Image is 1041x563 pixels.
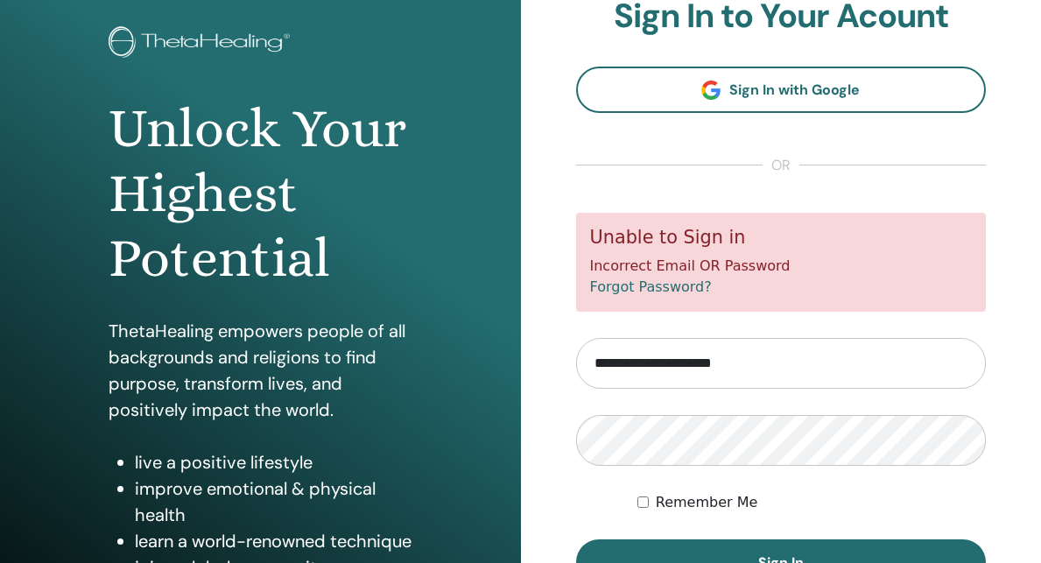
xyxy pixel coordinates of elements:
[576,213,987,312] div: Incorrect Email OR Password
[109,96,411,292] h1: Unlock Your Highest Potential
[637,492,986,513] div: Keep me authenticated indefinitely or until I manually logout
[109,318,411,423] p: ThetaHealing empowers people of all backgrounds and religions to find purpose, transform lives, a...
[135,475,411,528] li: improve emotional & physical health
[576,67,987,113] a: Sign In with Google
[729,81,860,99] span: Sign In with Google
[656,492,758,513] label: Remember Me
[590,227,973,249] h5: Unable to Sign in
[135,449,411,475] li: live a positive lifestyle
[135,528,411,554] li: learn a world-renowned technique
[763,155,799,176] span: or
[590,278,712,295] a: Forgot Password?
